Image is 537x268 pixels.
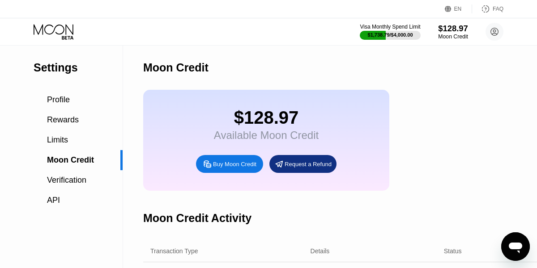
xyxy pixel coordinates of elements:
div: Request a Refund [285,160,332,168]
div: Visa Monthly Spend Limit$1,738.79/$4,000.00 [360,24,420,40]
div: Status [444,247,462,255]
div: $128.97Moon Credit [438,24,468,40]
div: Transaction Type [150,247,198,255]
span: API [47,196,60,205]
div: Available Moon Credit [214,129,319,142]
div: Details [311,247,330,255]
span: Verification [47,176,86,184]
div: Moon Credit Activity [143,212,251,225]
div: Moon Credit [143,61,209,74]
div: Moon Credit [438,33,468,40]
div: EN [445,4,472,13]
span: Rewards [47,115,79,124]
div: FAQ [493,6,503,12]
div: $1,738.79 / $4,000.00 [368,32,413,38]
div: Request a Refund [269,155,337,173]
div: EN [454,6,462,12]
div: Settings [34,61,123,74]
div: $128.97 [214,108,319,128]
div: Buy Moon Credit [213,160,256,168]
span: Moon Credit [47,155,94,164]
iframe: Button to launch messaging window [501,232,530,261]
span: Limits [47,135,68,144]
div: $128.97 [438,24,468,33]
div: Visa Monthly Spend Limit [360,24,420,30]
div: FAQ [472,4,503,13]
span: Profile [47,95,70,104]
div: Buy Moon Credit [196,155,263,173]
